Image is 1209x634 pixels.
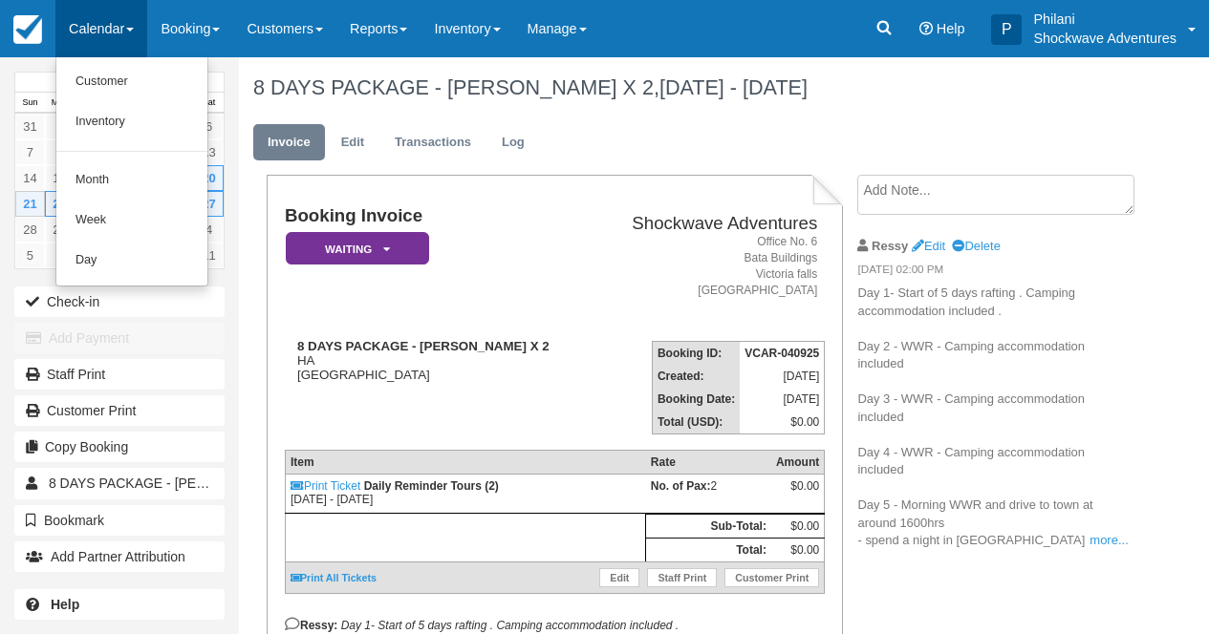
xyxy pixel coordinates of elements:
td: [DATE] - [DATE] [285,475,645,514]
a: 7 [15,139,45,165]
span: 8 DAYS PACKAGE - [PERSON_NAME] X 2 [49,475,309,491]
a: 29 [45,217,75,243]
td: 2 [646,475,771,514]
a: 27 [194,191,224,217]
p: Philani [1033,10,1177,29]
a: 20 [194,165,224,191]
h1: Booking Invoice [285,206,592,226]
strong: 8 DAYS PACKAGE - [PERSON_NAME] X 2 [297,339,550,353]
a: Customer [56,62,207,102]
th: Item [285,451,645,475]
th: Total: [646,539,771,562]
h2: Shockwave Adventures [599,214,817,234]
th: Sub-Total: [646,515,771,539]
a: 6 [45,243,75,268]
strong: Ressy: [285,619,337,632]
b: Help [51,597,79,612]
a: Month [56,160,207,201]
a: Print All Tickets [291,572,377,583]
div: P [991,14,1022,45]
button: Bookmark [14,505,225,536]
p: Day 1- Start of 5 days rafting . Camping accommodation included . Day 2 - WWR - Camping accommoda... [857,285,1131,550]
div: HA [GEOGRAPHIC_DATA] [285,339,592,382]
button: Add Partner Attribution [14,541,225,572]
a: 4 [194,217,224,243]
a: Edit [912,239,945,253]
td: $0.00 [740,411,825,434]
a: Log [487,124,539,161]
th: Booking ID: [652,342,740,366]
a: Edit [327,124,378,161]
a: Invoice [253,124,325,161]
button: Check-in [14,286,225,317]
a: 14 [15,165,45,191]
p: Shockwave Adventures [1033,29,1177,48]
th: Mon [45,93,75,114]
button: Copy Booking [14,432,225,462]
img: checkfront-main-nav-mini-logo.png [13,15,42,44]
th: Booking Date: [652,388,740,411]
a: 31 [15,114,45,139]
a: Day [56,241,207,281]
th: Rate [646,451,771,475]
a: Delete [952,239,1000,253]
th: Sun [15,93,45,114]
a: 11 [194,243,224,268]
a: 28 [15,217,45,243]
strong: VCAR-040925 [745,347,819,360]
td: [DATE] [740,388,825,411]
a: Waiting [285,231,422,266]
ul: Calendar [55,57,208,286]
a: 8 DAYS PACKAGE - [PERSON_NAME] X 2 [14,468,225,498]
button: Add Payment [14,323,225,353]
th: Sat [194,93,224,114]
h1: 8 DAYS PACKAGE - [PERSON_NAME] X 2, [253,76,1132,99]
a: Transactions [380,124,486,161]
a: Help [14,589,225,620]
div: $0.00 [776,479,819,508]
a: 8 [45,139,75,165]
em: [DATE] 02:00 PM [857,262,1131,283]
a: Staff Print [647,568,717,587]
a: 5 [15,243,45,268]
td: $0.00 [771,539,825,562]
a: more... [1090,533,1128,547]
em: Waiting [286,232,429,265]
span: Help [937,21,965,36]
a: 15 [45,165,75,191]
td: [DATE] [740,365,825,388]
a: 22 [45,191,75,217]
a: Print Ticket [291,479,360,493]
td: $0.00 [771,515,825,539]
a: Inventory [56,102,207,142]
a: Staff Print [14,359,225,390]
address: Office No. 6 Bata Buildings Victoria falls [GEOGRAPHIC_DATA] [599,234,817,300]
a: Week [56,201,207,241]
th: Amount [771,451,825,475]
i: Help [919,22,933,35]
a: 6 [194,114,224,139]
th: Created: [652,365,740,388]
strong: Daily Reminder Tours (2) [364,479,499,493]
a: 13 [194,139,224,165]
th: Total (USD): [652,411,740,434]
a: Customer Print [724,568,819,587]
strong: Ressy [872,239,908,253]
a: 21 [15,191,45,217]
a: Edit [599,568,639,587]
span: [DATE] - [DATE] [659,75,808,99]
strong: No. of Pax [651,479,711,493]
a: Customer Print [14,395,225,426]
a: 1 [45,114,75,139]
